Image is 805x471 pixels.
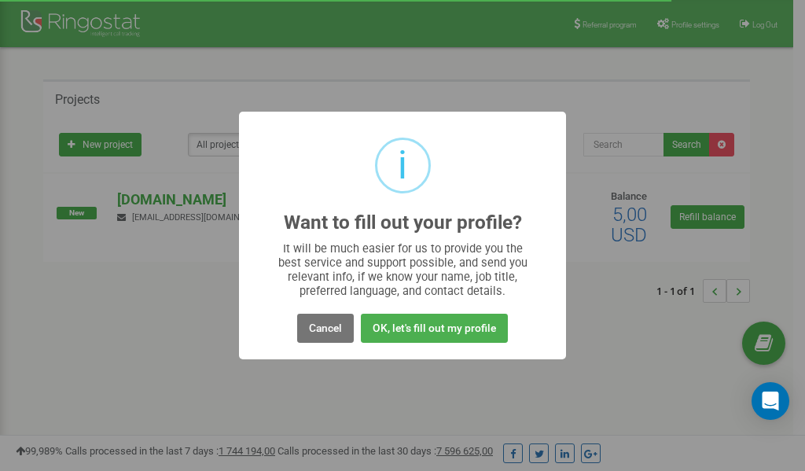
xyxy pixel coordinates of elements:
[398,140,407,191] div: i
[297,314,354,343] button: Cancel
[361,314,508,343] button: OK, let's fill out my profile
[284,212,522,234] h2: Want to fill out your profile?
[752,382,789,420] div: Open Intercom Messenger
[270,241,535,298] div: It will be much easier for us to provide you the best service and support possible, and send you ...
